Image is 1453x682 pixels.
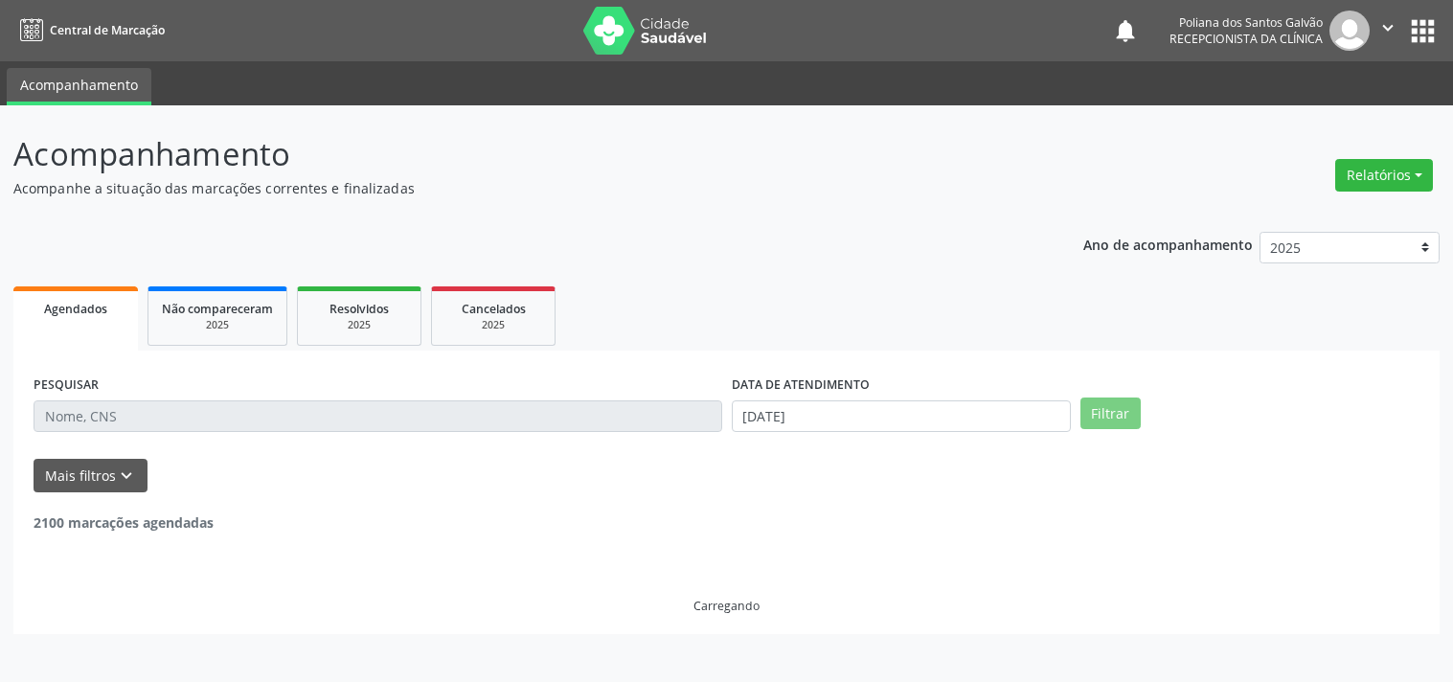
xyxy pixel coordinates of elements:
button: Mais filtroskeyboard_arrow_down [34,459,148,492]
div: 2025 [445,318,541,332]
img: img [1329,11,1370,51]
span: Agendados [44,301,107,317]
a: Acompanhamento [7,68,151,105]
a: Central de Marcação [13,14,165,46]
div: Carregando [693,598,760,614]
div: 2025 [162,318,273,332]
input: Nome, CNS [34,400,722,433]
span: Não compareceram [162,301,273,317]
i: keyboard_arrow_down [116,466,137,487]
button: notifications [1112,17,1139,44]
button: apps [1406,14,1440,48]
button: Relatórios [1335,159,1433,192]
input: Selecione um intervalo [732,400,1071,433]
span: Recepcionista da clínica [1169,31,1323,47]
i:  [1377,17,1398,38]
button: Filtrar [1080,398,1141,430]
label: PESQUISAR [34,371,99,400]
span: Resolvidos [329,301,389,317]
p: Acompanhe a situação das marcações correntes e finalizadas [13,178,1011,198]
span: Central de Marcação [50,22,165,38]
button:  [1370,11,1406,51]
p: Ano de acompanhamento [1083,232,1253,256]
strong: 2100 marcações agendadas [34,513,214,532]
div: Poliana dos Santos Galvão [1169,14,1323,31]
div: 2025 [311,318,407,332]
label: DATA DE ATENDIMENTO [732,371,870,400]
p: Acompanhamento [13,130,1011,178]
span: Cancelados [462,301,526,317]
